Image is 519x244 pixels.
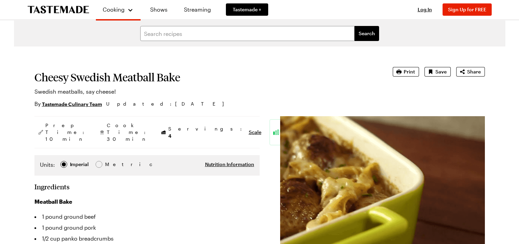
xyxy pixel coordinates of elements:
button: Log In [411,6,438,13]
h3: Meatball Bake [34,198,260,206]
span: Search [359,30,375,37]
li: 1/2 cup panko breadcrumbs [34,233,260,244]
span: Tastemade + [233,6,261,13]
span: 4 [168,132,171,139]
span: Imperial [70,161,89,168]
p: Swedish meatballs, say cheese! [34,87,374,96]
span: Metric [105,161,120,168]
button: Scale [249,129,261,136]
div: Metric [105,161,119,168]
span: Updated : [DATE] [106,100,231,108]
button: filters [355,26,379,41]
span: Share [467,68,481,75]
span: Print [404,68,415,75]
span: Servings: [168,125,245,139]
a: Tastemade + [226,3,268,16]
span: Save [435,68,447,75]
h2: Ingredients [34,182,70,191]
label: Units: [40,161,55,169]
a: To Tastemade Home Page [28,6,89,14]
span: Cook Time: 30 min [107,122,149,143]
h1: Cheesy Swedish Meatball Bake [34,71,374,83]
span: Cooking [103,6,125,13]
button: Share [456,67,485,77]
a: Tastemade Culinary Team [42,100,102,108]
p: By [34,100,102,108]
button: Sign Up for FREE [443,3,492,16]
button: Cooking [103,3,134,16]
span: Log In [418,6,432,12]
span: Sign Up for FREE [448,6,486,12]
input: Search recipes [140,26,355,41]
li: 1 pound ground pork [34,222,260,233]
li: 1 pound ground beef [34,211,260,222]
span: Prep Time: 10 min [45,122,88,143]
button: Nutrition Information [205,161,254,168]
div: Imperial Metric [40,161,119,170]
button: Save recipe [424,67,451,77]
button: Print [393,67,419,77]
